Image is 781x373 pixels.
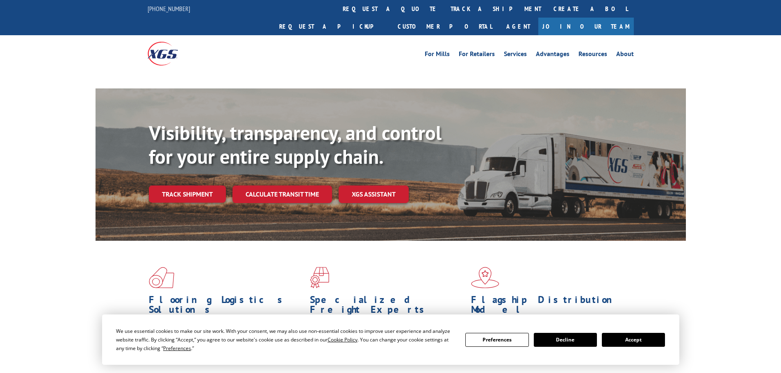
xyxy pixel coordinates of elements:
[273,18,392,35] a: Request a pickup
[148,5,190,13] a: [PHONE_NUMBER]
[328,336,357,343] span: Cookie Policy
[149,120,442,169] b: Visibility, transparency, and control for your entire supply chain.
[102,314,679,365] div: Cookie Consent Prompt
[504,51,527,60] a: Services
[425,51,450,60] a: For Mills
[538,18,634,35] a: Join Our Team
[534,333,597,347] button: Decline
[459,51,495,60] a: For Retailers
[498,18,538,35] a: Agent
[392,18,498,35] a: Customer Portal
[578,51,607,60] a: Resources
[471,295,626,319] h1: Flagship Distribution Model
[163,345,191,352] span: Preferences
[149,267,174,288] img: xgs-icon-total-supply-chain-intelligence-red
[116,327,455,353] div: We use essential cookies to make our site work. With your consent, we may also use non-essential ...
[149,185,226,203] a: Track shipment
[339,185,409,203] a: XGS ASSISTANT
[465,333,528,347] button: Preferences
[149,295,304,319] h1: Flooring Logistics Solutions
[536,51,569,60] a: Advantages
[310,295,465,319] h1: Specialized Freight Experts
[616,51,634,60] a: About
[602,333,665,347] button: Accept
[232,185,332,203] a: Calculate transit time
[471,267,499,288] img: xgs-icon-flagship-distribution-model-red
[310,267,329,288] img: xgs-icon-focused-on-flooring-red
